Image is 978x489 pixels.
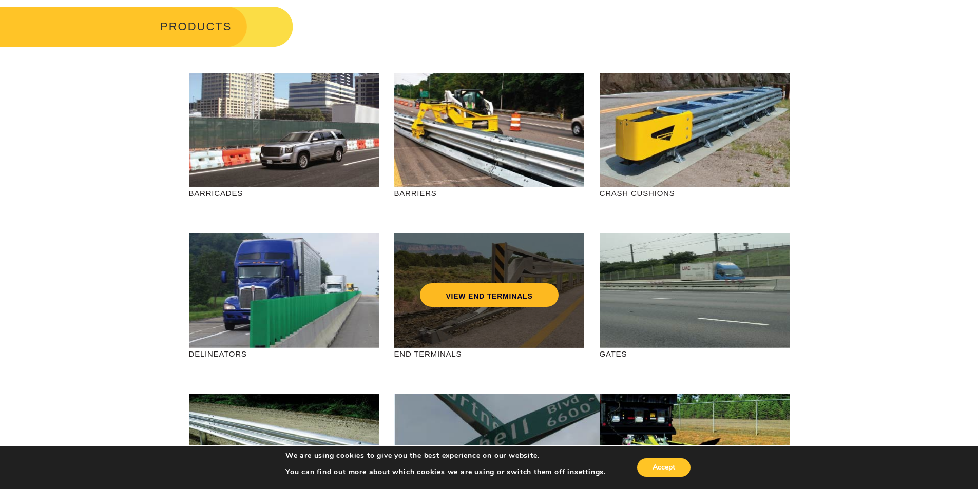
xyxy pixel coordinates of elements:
button: Accept [637,458,691,477]
p: BARRICADES [189,187,379,199]
p: BARRIERS [394,187,584,199]
p: We are using cookies to give you the best experience on our website. [285,451,606,460]
p: You can find out more about which cookies we are using or switch them off in . [285,467,606,477]
p: GATES [600,348,790,360]
p: END TERMINALS [394,348,584,360]
a: VIEW END TERMINALS [420,283,558,307]
button: settings [574,467,604,477]
p: DELINEATORS [189,348,379,360]
p: CRASH CUSHIONS [600,187,790,199]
